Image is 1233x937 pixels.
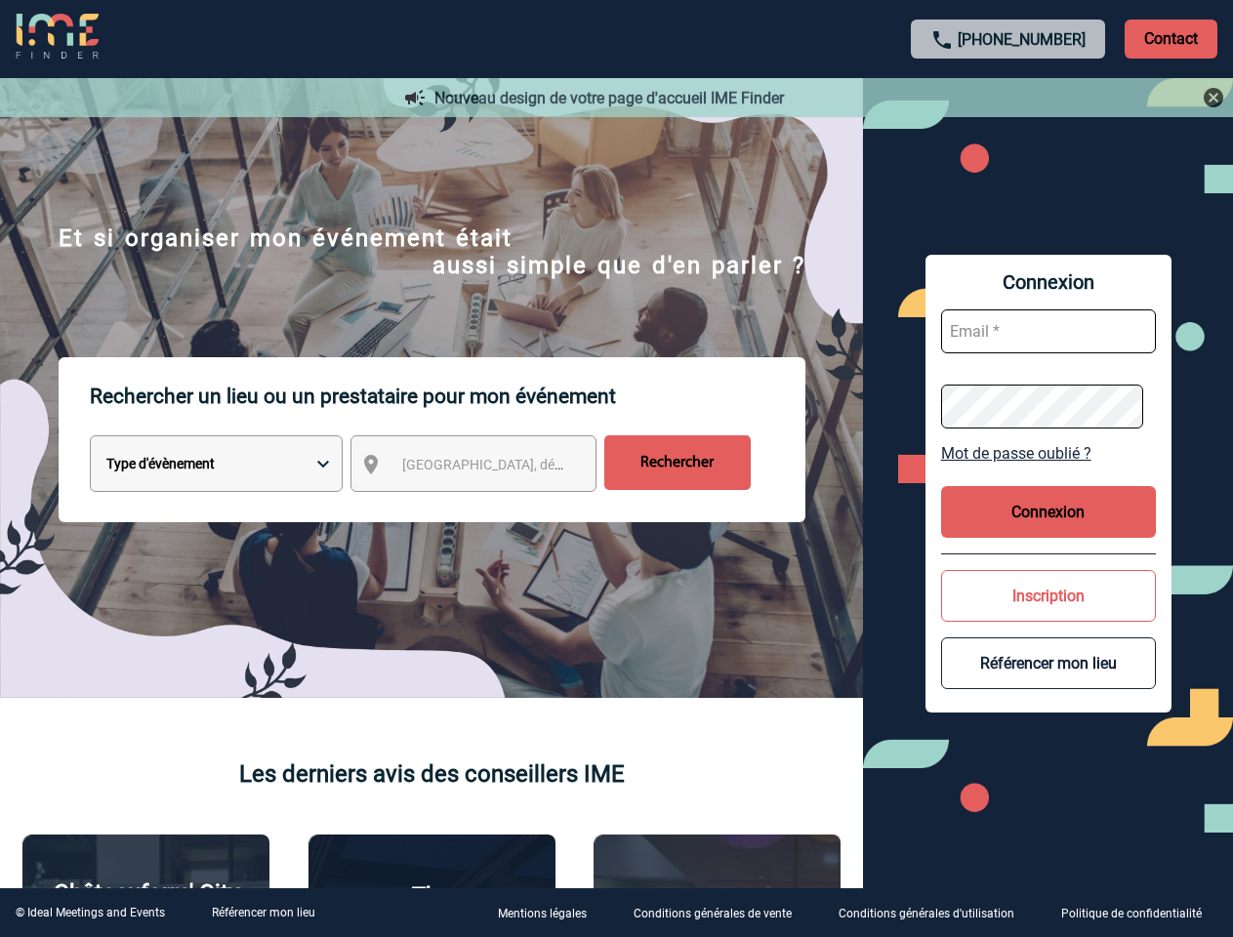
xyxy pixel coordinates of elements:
a: [PHONE_NUMBER] [958,30,1086,49]
a: Conditions générales de vente [618,904,823,922]
p: Contact [1125,20,1217,59]
span: Connexion [941,270,1156,294]
button: Référencer mon lieu [941,637,1156,689]
img: call-24-px.png [930,28,954,52]
p: Mentions légales [498,908,587,921]
input: Rechercher [604,435,751,490]
a: Conditions générales d'utilisation [823,904,1046,922]
a: Mot de passe oublié ? [941,444,1156,463]
a: Mentions légales [482,904,618,922]
p: Conditions générales d'utilisation [839,908,1014,921]
button: Inscription [941,570,1156,622]
p: The [GEOGRAPHIC_DATA] [319,882,545,937]
p: Politique de confidentialité [1061,908,1202,921]
p: Châteauform' City [GEOGRAPHIC_DATA] [33,879,259,934]
div: © Ideal Meetings and Events [16,906,165,919]
span: [GEOGRAPHIC_DATA], département, région... [402,457,674,472]
a: Référencer mon lieu [212,906,315,919]
a: Politique de confidentialité [1046,904,1233,922]
button: Connexion [941,486,1156,538]
p: Rechercher un lieu ou un prestataire pour mon événement [90,357,805,435]
p: Agence 2ISD [650,884,784,912]
p: Conditions générales de vente [634,908,792,921]
input: Email * [941,309,1156,353]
